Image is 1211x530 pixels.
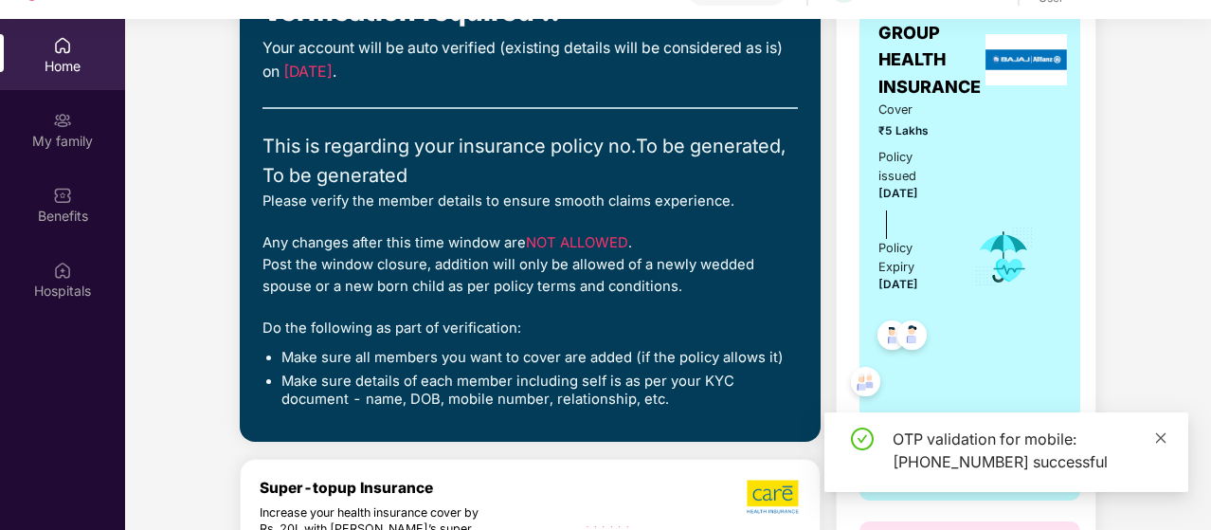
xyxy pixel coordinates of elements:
[878,148,948,186] div: Policy issued
[262,191,798,212] div: Please verify the member details to ensure smooth claims experience.
[1154,431,1167,445] span: close
[893,428,1166,473] div: OTP validation for mobile: [PHONE_NUMBER] successful
[281,373,798,410] li: Make sure details of each member including self is as per your KYC document - name, DOB, mobile n...
[526,234,628,251] span: NOT ALLOWED
[878,187,918,200] span: [DATE]
[842,361,889,408] img: svg+xml;base64,PHN2ZyB4bWxucz0iaHR0cDovL3d3dy53My5vcmcvMjAwMC9zdmciIHdpZHRoPSI0OC45NDMiIGhlaWdodD...
[53,261,72,280] img: svg+xml;base64,PHN2ZyBpZD0iSG9zcGl0YWxzIiB4bWxucz0iaHR0cDovL3d3dy53My5vcmcvMjAwMC9zdmciIHdpZHRoPS...
[878,20,981,101] span: GROUP HEALTH INSURANCE
[889,315,935,361] img: svg+xml;base64,PHN2ZyB4bWxucz0iaHR0cDovL3d3dy53My5vcmcvMjAwMC9zdmciIHdpZHRoPSI0OC45NDMiIGhlaWdodD...
[283,63,333,81] span: [DATE]
[53,111,72,130] img: svg+xml;base64,PHN2ZyB3aWR0aD0iMjAiIGhlaWdodD0iMjAiIHZpZXdCb3g9IjAgMCAyMCAyMCIgZmlsbD0ibm9uZSIgeG...
[747,479,801,515] img: b5dec4f62d2307b9de63beb79f102df3.png
[262,132,798,191] div: This is regarding your insurance policy no. To be generated, To be generated
[260,479,575,497] div: Super-topup Insurance
[878,101,948,119] span: Cover
[262,37,798,84] div: Your account will be auto verified (existing details will be considered as is) on .
[262,318,798,339] div: Do the following as part of verification:
[878,278,918,291] span: [DATE]
[281,349,798,368] li: Make sure all members you want to cover are added (if the policy allows it)
[985,34,1067,85] img: insurerLogo
[878,239,948,277] div: Policy Expiry
[973,226,1035,288] img: icon
[851,428,874,450] span: check-circle
[53,36,72,55] img: svg+xml;base64,PHN2ZyBpZD0iSG9tZSIgeG1sbnM9Imh0dHA6Ly93d3cudzMub3JnLzIwMDAvc3ZnIiB3aWR0aD0iMjAiIG...
[53,186,72,205] img: svg+xml;base64,PHN2ZyBpZD0iQmVuZWZpdHMiIHhtbG5zPSJodHRwOi8vd3d3LnczLm9yZy8yMDAwL3N2ZyIgd2lkdGg9Ij...
[262,232,798,299] div: Any changes after this time window are . Post the window closure, addition will only be allowed o...
[878,122,948,140] span: ₹5 Lakhs
[869,315,915,361] img: svg+xml;base64,PHN2ZyB4bWxucz0iaHR0cDovL3d3dy53My5vcmcvMjAwMC9zdmciIHdpZHRoPSI0OC45NDMiIGhlaWdodD...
